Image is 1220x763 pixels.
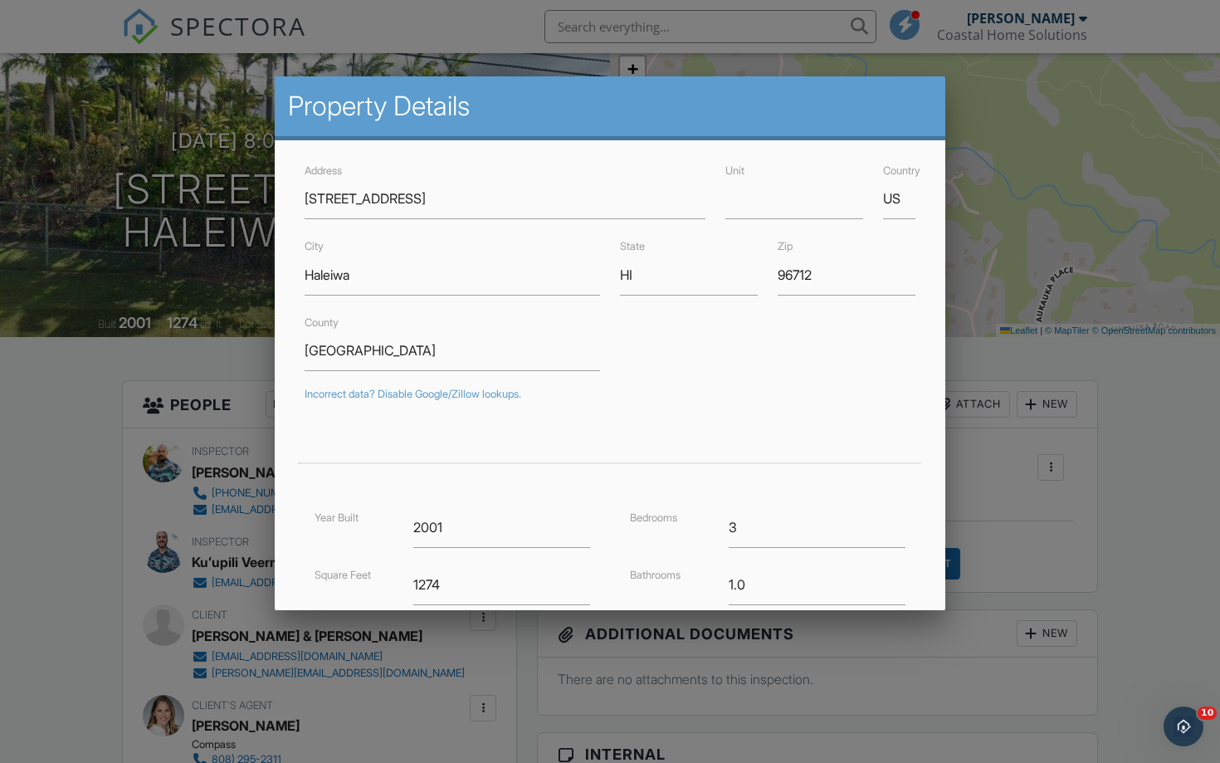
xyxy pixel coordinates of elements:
[1164,707,1203,746] iframe: Intercom live chat
[725,164,744,177] label: Unit
[1198,707,1217,720] span: 10
[620,240,645,252] label: State
[315,511,359,524] label: Year Built
[315,569,371,581] label: Square Feet
[288,90,933,123] h2: Property Details
[630,569,681,581] label: Bathrooms
[305,388,916,401] div: Incorrect data? Disable Google/Zillow lookups.
[305,164,342,177] label: Address
[305,240,324,252] label: City
[305,316,339,329] label: County
[630,511,677,524] label: Bedrooms
[883,164,920,177] label: Country
[778,240,793,252] label: Zip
